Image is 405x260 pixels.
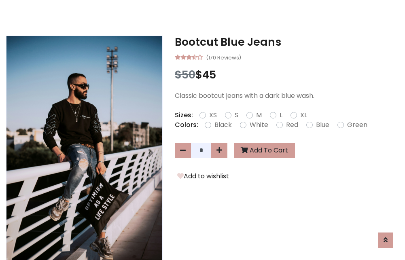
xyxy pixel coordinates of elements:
h3: Bootcut Blue Jeans [175,36,399,49]
label: Blue [316,120,329,130]
span: $50 [175,67,195,82]
label: M [256,110,262,120]
label: Green [347,120,367,130]
label: Black [214,120,232,130]
label: Red [286,120,298,130]
label: XS [209,110,217,120]
p: Sizes: [175,110,193,120]
p: Classic bootcut jeans with a dark blue wash. [175,91,399,101]
small: (170 Reviews) [206,52,241,62]
button: Add to wishlist [175,171,231,182]
span: 45 [202,67,216,82]
label: White [250,120,268,130]
label: S [235,110,238,120]
button: Add To Cart [234,143,295,158]
label: L [280,110,282,120]
label: XL [300,110,307,120]
h3: $ [175,68,399,81]
p: Colors: [175,120,198,130]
